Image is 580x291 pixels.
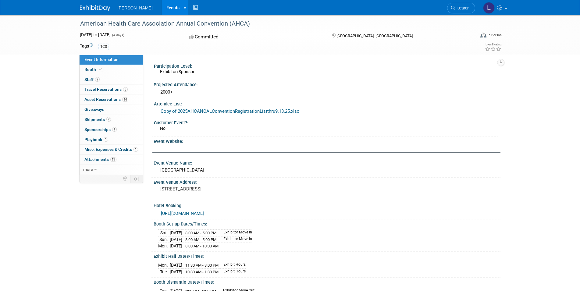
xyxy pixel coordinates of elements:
[80,115,143,125] a: Shipments2
[154,158,500,166] div: Event Venue Name:
[84,87,128,92] span: Travel Reservations
[130,175,143,183] td: Toggle Event Tabs
[170,243,182,249] td: [DATE]
[187,32,322,42] div: Committed
[154,137,500,144] div: Event Website:
[80,5,110,11] img: ExhibitDay
[112,33,124,37] span: (4 days)
[80,105,143,115] a: Giveaways
[487,33,502,37] div: In-Person
[80,135,143,145] a: Playbook1
[185,237,216,242] span: 8:00 AM - 5:00 PM
[84,97,128,102] span: Asset Reservations
[122,97,128,102] span: 14
[160,186,291,192] pre: [STREET_ADDRESS]
[170,230,182,236] td: [DATE]
[84,117,111,122] span: Shipments
[133,147,138,152] span: 1
[220,268,246,275] td: Exhibit Hours
[110,157,116,162] span: 11
[84,77,100,82] span: Staff
[154,201,500,209] div: Hotel Booking:
[158,236,170,243] td: Sun.
[158,230,170,236] td: Sat.
[185,244,219,248] span: 8:00 AM - 10:00 AM
[170,268,182,275] td: [DATE]
[95,77,100,82] span: 9
[80,65,143,75] a: Booth
[455,6,469,10] span: Search
[160,126,165,131] span: No
[104,137,108,142] span: 1
[158,262,170,269] td: Mon.
[154,178,500,185] div: Event Venue Address:
[84,147,138,152] span: Misc. Expenses & Credits
[106,117,111,122] span: 2
[99,68,102,71] i: Booth reservation complete
[220,262,246,269] td: Exhibit Hours
[154,219,500,227] div: Booth Set-up Dates/Times:
[80,75,143,85] a: Staff9
[154,118,498,126] div: Customer Event?:
[80,32,111,37] span: [DATE] [DATE]
[120,175,131,183] td: Personalize Event Tab Strip
[84,57,119,62] span: Event Information
[480,33,486,37] img: Format-Inperson.png
[220,230,252,236] td: Exhibitor Move In
[84,107,104,112] span: Giveaways
[92,32,98,37] span: to
[80,43,93,50] td: Tags
[84,127,117,132] span: Sponsorships
[161,211,204,216] a: [URL][DOMAIN_NAME]
[112,127,117,132] span: 1
[84,137,108,142] span: Playbook
[160,69,194,74] span: Exhibitor/Sponsor
[185,231,216,235] span: 8:00 AM - 5:00 PM
[84,157,116,162] span: Attachments
[154,62,498,69] div: Participation Level:
[154,99,498,107] div: Attendee List:
[80,145,143,154] a: Misc. Expenses & Credits1
[80,125,143,135] a: Sponsorships1
[485,43,501,46] div: Event Rating
[154,80,500,88] div: Projected Attendance:
[83,167,93,172] span: more
[80,155,143,165] a: Attachments11
[185,270,219,274] span: 10:30 AM - 1:30 PM
[483,2,495,14] img: Lorrel Filliater
[123,87,128,92] span: 8
[447,3,475,13] a: Search
[161,108,299,114] a: Copy of 2025AHCANCALConventionRegistrationListthru9.13.25.xlsx
[158,87,496,97] div: 2000+
[154,252,500,259] div: Exhibit Hall Dates/Times:
[154,278,500,285] div: Booth Dismantle Dates/Times:
[158,268,170,275] td: Tue.
[220,236,252,243] td: Exhibitor Move In
[170,236,182,243] td: [DATE]
[80,95,143,105] a: Asset Reservations14
[98,44,109,50] div: TCS
[84,67,103,72] span: Booth
[80,55,143,65] a: Event Information
[118,5,153,10] span: [PERSON_NAME]
[158,165,496,175] div: [GEOGRAPHIC_DATA]
[80,165,143,175] a: more
[170,262,182,269] td: [DATE]
[80,85,143,94] a: Travel Reservations8
[336,34,413,38] span: [GEOGRAPHIC_DATA], [GEOGRAPHIC_DATA]
[185,263,219,268] span: 11:30 AM - 3:00 PM
[158,243,170,249] td: Mon.
[78,18,466,29] div: American Health Care Association Annual Convention (AHCA)
[439,32,502,41] div: Event Format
